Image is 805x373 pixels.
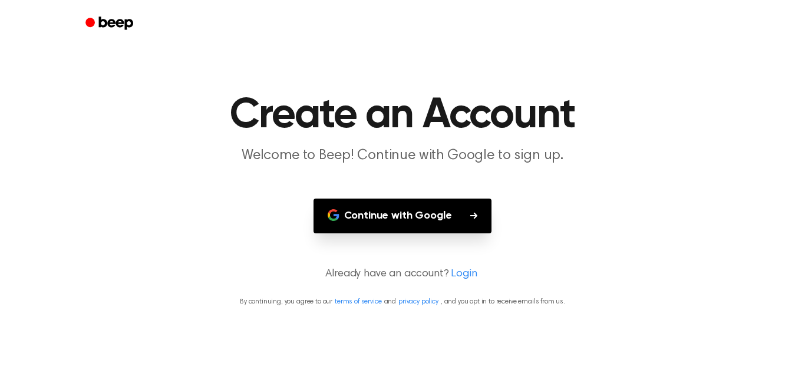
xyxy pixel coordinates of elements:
[77,12,144,35] a: Beep
[398,298,438,305] a: privacy policy
[14,266,791,282] p: Already have an account?
[176,146,629,166] p: Welcome to Beep! Continue with Google to sign up.
[14,296,791,307] p: By continuing, you agree to our and , and you opt in to receive emails from us.
[101,94,704,137] h1: Create an Account
[451,266,477,282] a: Login
[335,298,381,305] a: terms of service
[314,199,492,233] button: Continue with Google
